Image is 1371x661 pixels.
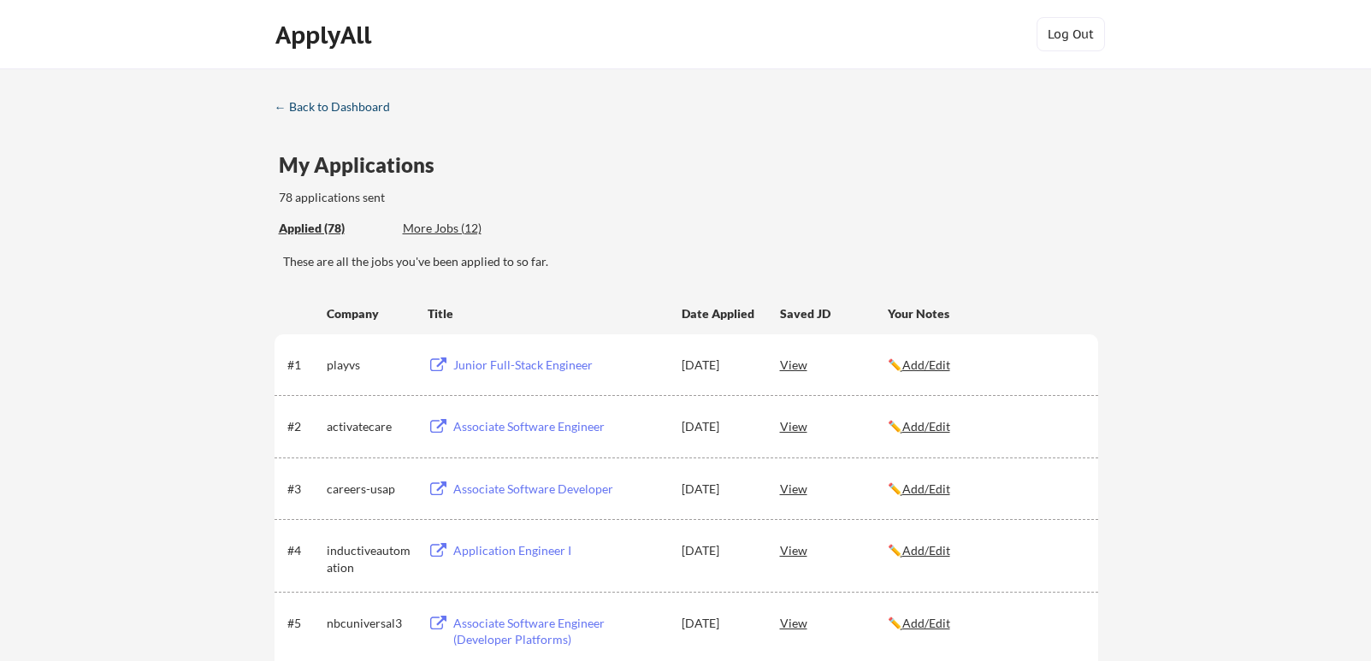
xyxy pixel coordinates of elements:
[780,607,888,638] div: View
[888,542,1083,559] div: ✏️
[780,534,888,565] div: View
[283,253,1098,270] div: These are all the jobs you've been applied to so far.
[327,418,412,435] div: activatecare
[279,189,610,206] div: 78 applications sent
[888,418,1083,435] div: ✏️
[327,305,412,322] div: Company
[1037,17,1105,51] button: Log Out
[902,616,950,630] u: Add/Edit
[902,481,950,496] u: Add/Edit
[275,21,376,50] div: ApplyAll
[682,305,757,322] div: Date Applied
[888,357,1083,374] div: ✏️
[780,473,888,504] div: View
[682,542,757,559] div: [DATE]
[682,615,757,632] div: [DATE]
[279,155,448,175] div: My Applications
[287,542,321,559] div: #4
[327,357,412,374] div: playvs
[682,481,757,498] div: [DATE]
[279,220,390,237] div: Applied (78)
[275,100,403,117] a: ← Back to Dashboard
[287,481,321,498] div: #3
[902,357,950,372] u: Add/Edit
[780,349,888,380] div: View
[902,419,950,434] u: Add/Edit
[327,542,412,575] div: inductiveautomation
[780,410,888,441] div: View
[287,357,321,374] div: #1
[428,305,665,322] div: Title
[453,542,665,559] div: Application Engineer I
[403,220,529,238] div: These are job applications we think you'd be a good fit for, but couldn't apply you to automatica...
[287,615,321,632] div: #5
[682,418,757,435] div: [DATE]
[888,615,1083,632] div: ✏️
[453,357,665,374] div: Junior Full-Stack Engineer
[902,543,950,558] u: Add/Edit
[327,481,412,498] div: careers-usap
[403,220,529,237] div: More Jobs (12)
[453,418,665,435] div: Associate Software Engineer
[888,481,1083,498] div: ✏️
[682,357,757,374] div: [DATE]
[287,418,321,435] div: #2
[780,298,888,328] div: Saved JD
[888,305,1083,322] div: Your Notes
[275,101,403,113] div: ← Back to Dashboard
[453,481,665,498] div: Associate Software Developer
[327,615,412,632] div: nbcuniversal3
[279,220,390,238] div: These are all the jobs you've been applied to so far.
[453,615,665,648] div: Associate Software Engineer (Developer Platforms)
